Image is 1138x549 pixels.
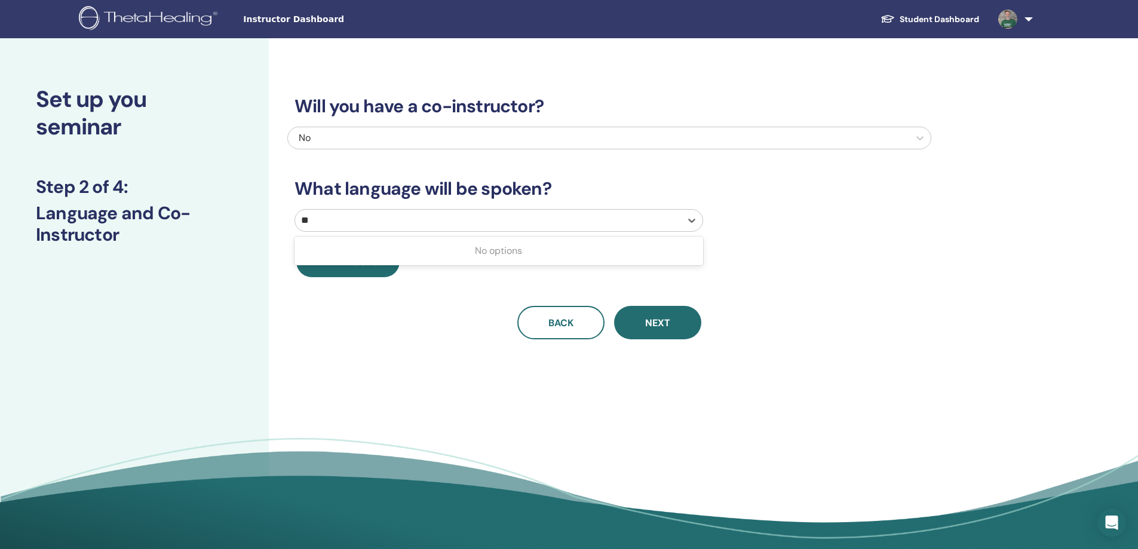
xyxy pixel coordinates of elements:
[295,239,703,263] div: No options
[614,306,701,339] button: Next
[36,86,233,140] h2: Set up you seminar
[287,178,931,200] h3: What language will be spoken?
[79,6,222,33] img: logo.png
[517,306,605,339] button: Back
[36,176,233,198] h3: Step 2 of 4 :
[871,8,989,30] a: Student Dashboard
[548,317,573,329] span: Back
[881,14,895,24] img: graduation-cap-white.svg
[299,131,311,144] span: No
[1097,508,1126,537] div: Open Intercom Messenger
[998,10,1017,29] img: default.jpg
[36,203,233,246] h3: Language and Co-Instructor
[243,13,422,26] span: Instructor Dashboard
[287,96,931,117] h3: Will you have a co-instructor?
[645,317,670,329] span: Next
